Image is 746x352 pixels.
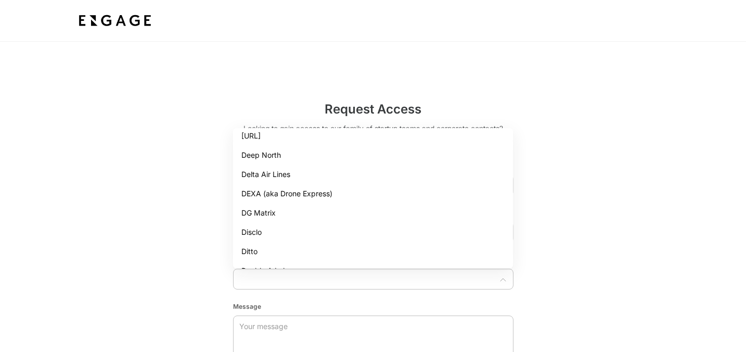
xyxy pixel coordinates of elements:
li: Disclo [233,222,513,242]
li: Deep North [233,145,513,165]
li: Double A Labs [233,261,513,280]
li: [URL] [233,126,513,145]
li: Delta Air Lines [233,165,513,184]
img: bdf1fb74-1727-4ba0-a5bd-bc74ae9fc70b.jpeg [76,11,153,30]
li: DG Matrix [233,203,513,222]
p: Looking to gain access to our family of startup teams and corporate contacts? Already a familiar ... [233,123,513,153]
li: DEXA (aka Drone Express) [233,184,513,203]
li: Ditto [233,242,513,261]
h2: Request Access [233,100,513,123]
div: Message [233,298,513,311]
button: Close [498,275,508,285]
